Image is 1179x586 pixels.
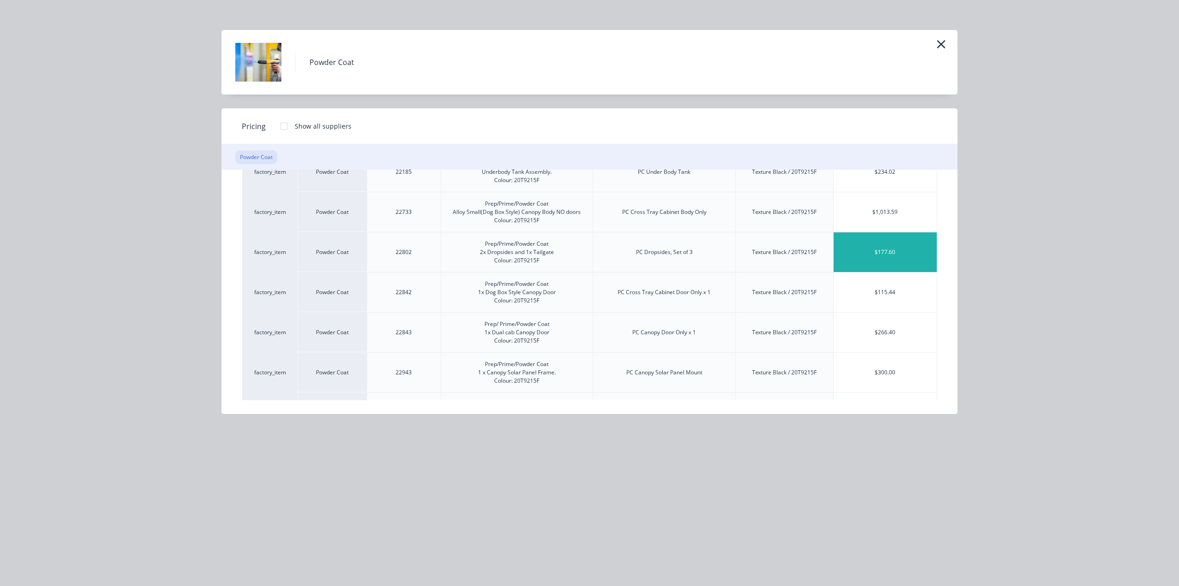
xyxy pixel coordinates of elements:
div: Texture Black / 20T9215F [752,368,817,377]
div: Texture Black / 20T9215F [752,208,817,216]
div: Powder Coat [309,57,354,68]
div: Powder Coat [298,392,367,432]
div: factory_item [242,312,298,352]
div: PC Cross Tray Cabinet Door Only x 1 [618,288,711,296]
div: Powder Coat [298,352,367,392]
div: $234.02 [834,152,937,192]
div: $0.00 [834,393,937,432]
div: 22185 [396,168,412,176]
div: PC Under Body Tank [638,168,690,176]
div: Prep/Prime/Powder Coat Alloy Small(Dog Box Style) Canopy Body NO doors Colour: 20T9215F [453,200,581,225]
div: Powder Coat [298,152,367,192]
div: factory_item [242,232,298,272]
div: Powder Coat [298,192,367,232]
div: $266.40 [834,313,937,352]
span: Pricing [242,121,266,132]
div: Texture Black / 20T9215F [752,248,817,256]
div: Powder Coat [235,150,277,164]
div: 22733 [396,208,412,216]
div: PC Cross Tray Cabinet Body Only [622,208,706,216]
div: Prep/Prime/Powder Coat 1x Dog Box Style Canopy Door Colour: 20T9215F [478,280,556,305]
div: $300.00 [834,353,937,392]
div: Powder Coat [298,232,367,272]
div: PC Canopy Door Only x 1 [632,328,696,337]
div: Powder Coat [298,312,367,352]
div: $115.44 [834,272,937,312]
div: Texture Black / 20T9215F [752,168,817,176]
div: Show all suppliers [295,121,351,131]
div: PC Dropsides, Set of 3 [636,248,693,256]
div: Texture Black / 20T9215F [752,328,817,337]
div: Prep/Prime/Powder Coat 2x Dropsides and 1x Tailgate Colour: 20T9215F [480,240,554,265]
div: Powder Coat [298,272,367,312]
div: 22802 [396,248,412,256]
div: factory_item [242,152,298,192]
div: Texture Black / 20T9215F [752,288,817,296]
div: 22842 [396,288,412,296]
div: factory_item [242,192,298,232]
div: factory_item [242,352,298,392]
div: 22943 [396,368,412,377]
div: $1,013.59 [834,192,937,232]
img: Powder Coat [235,39,281,85]
div: Prep/ Prime/Powder Coat 1x Dual cab Canopy Door Colour: 20T9215F [484,320,549,345]
div: Prep/ Prime/ Powder Coat Underbody Tank Assembly. Colour: 20T9215F [482,160,552,184]
div: factory_item [242,392,298,432]
div: 22843 [396,328,412,337]
div: factory_item [242,272,298,312]
div: Prep/Prime/Powder Coat 1 x Canopy Solar Panel Frame. Colour: 20T9215F [478,360,556,385]
div: $177.60 [834,232,937,272]
div: PC Canopy Solar Panel Mount [626,368,702,377]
